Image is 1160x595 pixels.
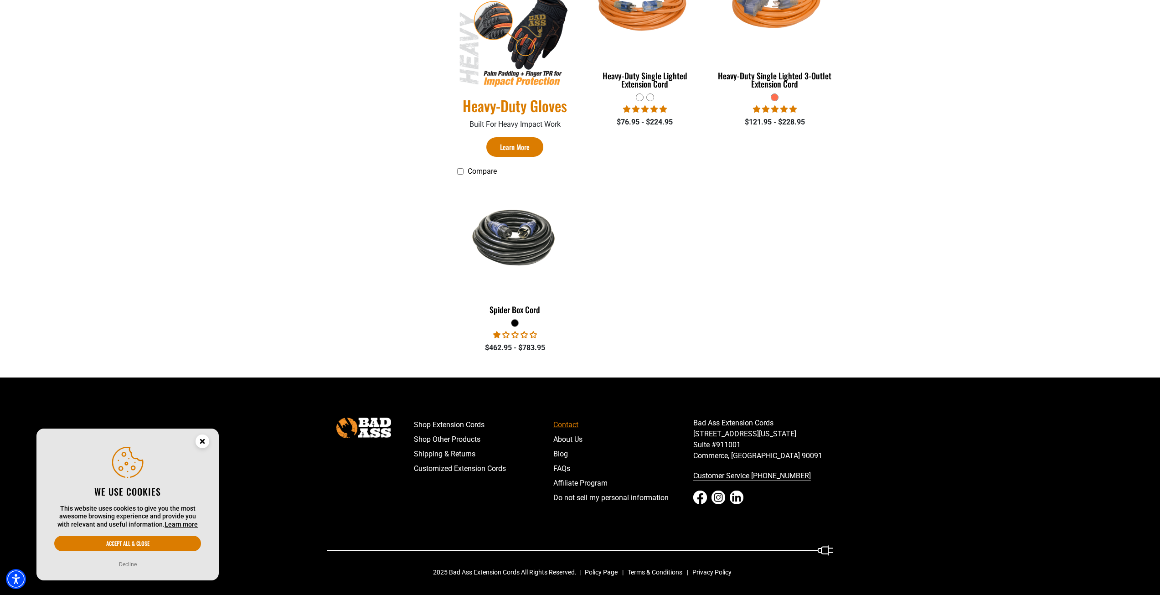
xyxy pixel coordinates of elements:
[116,560,139,569] button: Decline
[587,72,703,88] div: Heavy-Duty Single Lighted Extension Cord
[165,521,198,528] a: This website uses cookies to give you the most awesome browsing experience and provide you with r...
[458,202,572,273] img: black
[186,429,219,457] button: Close this option
[6,569,26,589] div: Accessibility Menu
[433,568,738,577] div: 2025 Bad Ass Extension Cords All Rights Reserved.
[553,461,693,476] a: FAQs
[54,505,201,529] p: This website uses cookies to give you the most awesome browsing experience and provide you with r...
[693,491,707,504] a: Facebook - open in a new tab
[457,305,573,314] div: Spider Box Cord
[457,181,573,319] a: black Spider Box Cord
[468,167,497,176] span: Compare
[336,418,391,438] img: Bad Ass Extension Cords
[414,432,554,447] a: Shop Other Products
[493,331,537,339] span: 1.00 stars
[414,461,554,476] a: Customized Extension Cords
[414,447,554,461] a: Shipping & Returns
[553,491,693,505] a: Do not sell my personal information
[457,342,573,353] div: $462.95 - $783.95
[553,447,693,461] a: Blog
[753,105,797,114] span: 5.00 stars
[553,432,693,447] a: About Us
[457,119,573,130] p: Built For Heavy Impact Work
[717,72,833,88] div: Heavy-Duty Single Lighted 3-Outlet Extension Cord
[457,96,573,115] a: Heavy-Duty Gloves
[623,105,667,114] span: 5.00 stars
[587,117,703,128] div: $76.95 - $224.95
[689,568,732,577] a: Privacy Policy
[414,418,554,432] a: Shop Extension Cords
[624,568,682,577] a: Terms & Conditions
[553,476,693,491] a: Affiliate Program
[54,486,201,497] h2: We use cookies
[711,491,725,504] a: Instagram - open in a new tab
[486,137,543,157] a: Learn More Heavy-Duty Gloves
[693,418,833,461] p: Bad Ass Extension Cords [STREET_ADDRESS][US_STATE] Suite #911001 Commerce, [GEOGRAPHIC_DATA] 90091
[36,429,219,581] aside: Cookie Consent
[54,536,201,551] button: Accept all & close
[693,469,833,483] a: call 833-674-1699
[553,418,693,432] a: Contact
[730,491,743,504] a: LinkedIn - open in a new tab
[581,568,618,577] a: Policy Page
[717,117,833,128] div: $121.95 - $228.95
